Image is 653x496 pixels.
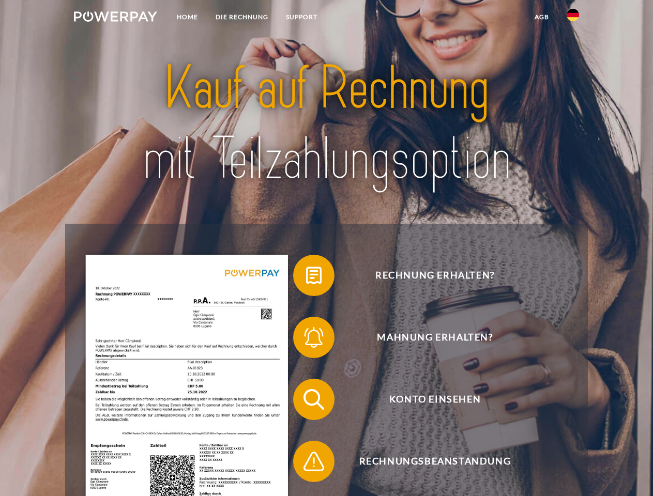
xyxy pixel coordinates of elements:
span: Rechnung erhalten? [308,255,561,296]
button: Rechnung erhalten? [293,255,562,296]
img: de [567,9,579,21]
span: Konto einsehen [308,379,561,420]
img: qb_bill.svg [301,262,327,288]
img: qb_bell.svg [301,324,327,350]
span: Rechnungsbeanstandung [308,441,561,482]
button: Mahnung erhalten? [293,317,562,358]
a: Home [168,8,207,26]
button: Konto einsehen [293,379,562,420]
a: agb [526,8,558,26]
span: Mahnung erhalten? [308,317,561,358]
img: logo-powerpay-white.svg [74,11,157,22]
img: qb_search.svg [301,386,327,412]
img: qb_warning.svg [301,448,327,474]
img: title-powerpay_de.svg [99,50,554,198]
a: DIE RECHNUNG [207,8,277,26]
button: Rechnungsbeanstandung [293,441,562,482]
a: SUPPORT [277,8,326,26]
